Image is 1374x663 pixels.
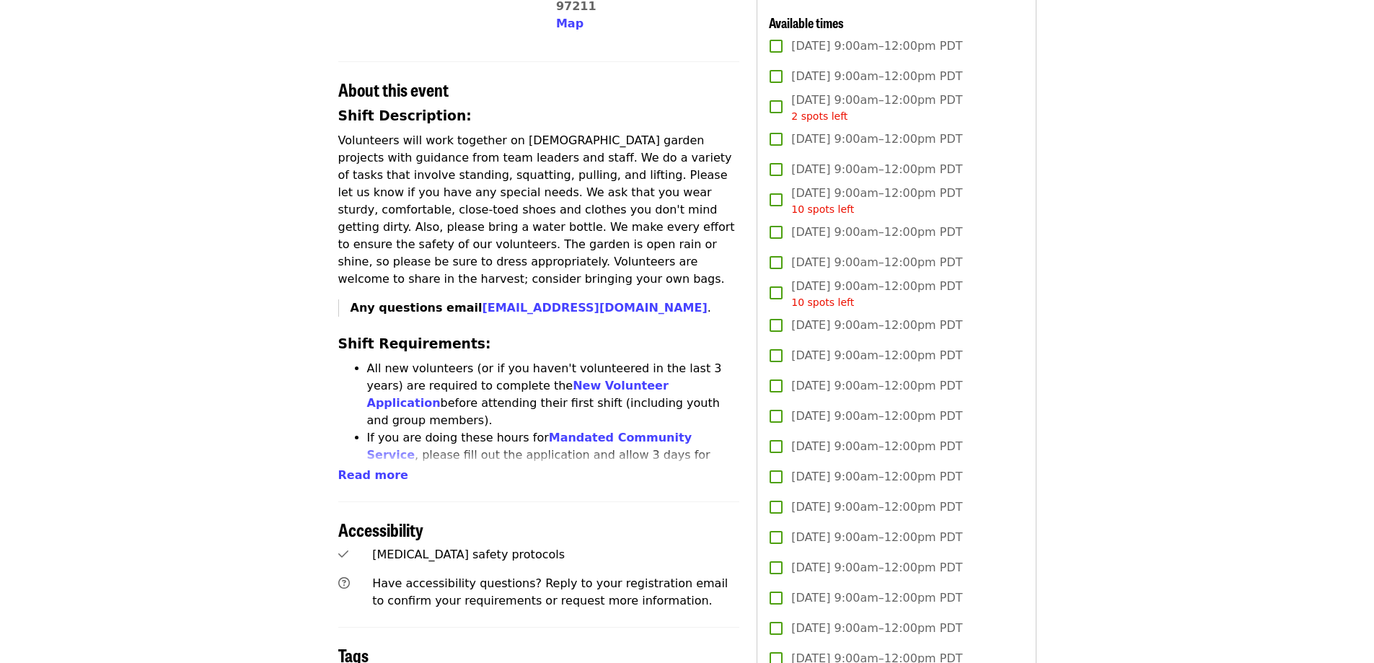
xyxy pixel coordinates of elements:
span: [DATE] 9:00am–12:00pm PDT [791,559,962,576]
div: [MEDICAL_DATA] safety protocols [372,546,739,563]
span: [DATE] 9:00am–12:00pm PDT [791,377,962,395]
span: Available times [769,13,844,32]
p: . [351,299,740,317]
i: question-circle icon [338,576,350,590]
strong: Any questions email [351,301,708,315]
span: [DATE] 9:00am–12:00pm PDT [791,224,962,241]
span: [DATE] 9:00am–12:00pm PDT [791,408,962,425]
span: [DATE] 9:00am–12:00pm PDT [791,468,962,486]
span: [DATE] 9:00am–12:00pm PDT [791,92,962,124]
span: [DATE] 9:00am–12:00pm PDT [791,68,962,85]
span: [DATE] 9:00am–12:00pm PDT [791,438,962,455]
span: [DATE] 9:00am–12:00pm PDT [791,38,962,55]
button: Read more [338,467,408,484]
span: [DATE] 9:00am–12:00pm PDT [791,185,962,217]
span: 10 spots left [791,297,854,308]
button: Map [556,15,583,32]
span: [DATE] 9:00am–12:00pm PDT [791,347,962,364]
span: 10 spots left [791,203,854,215]
i: check icon [338,548,348,561]
strong: Shift Description: [338,108,472,123]
li: All new volunteers (or if you haven't volunteered in the last 3 years) are required to complete t... [367,360,740,429]
span: Map [556,17,583,30]
span: [DATE] 9:00am–12:00pm PDT [791,620,962,637]
p: Volunteers will work together on [DEMOGRAPHIC_DATA] garden projects with guidance from team leade... [338,132,740,288]
span: [DATE] 9:00am–12:00pm PDT [791,529,962,546]
span: [DATE] 9:00am–12:00pm PDT [791,499,962,516]
strong: Shift Requirements: [338,336,491,351]
span: [DATE] 9:00am–12:00pm PDT [791,317,962,334]
span: [DATE] 9:00am–12:00pm PDT [791,278,962,310]
span: [DATE] 9:00am–12:00pm PDT [791,131,962,148]
span: Accessibility [338,517,423,542]
span: 2 spots left [791,110,847,122]
span: [DATE] 9:00am–12:00pm PDT [791,254,962,271]
a: New Volunteer Application [367,379,669,410]
li: If you are doing these hours for , please fill out the application and allow 3 days for approval.... [367,429,740,499]
span: Have accessibility questions? Reply to your registration email to confirm your requirements or re... [372,576,728,607]
span: Read more [338,468,408,482]
span: [DATE] 9:00am–12:00pm PDT [791,589,962,607]
span: About this event [338,76,449,102]
a: [EMAIL_ADDRESS][DOMAIN_NAME] [482,301,707,315]
span: [DATE] 9:00am–12:00pm PDT [791,161,962,178]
